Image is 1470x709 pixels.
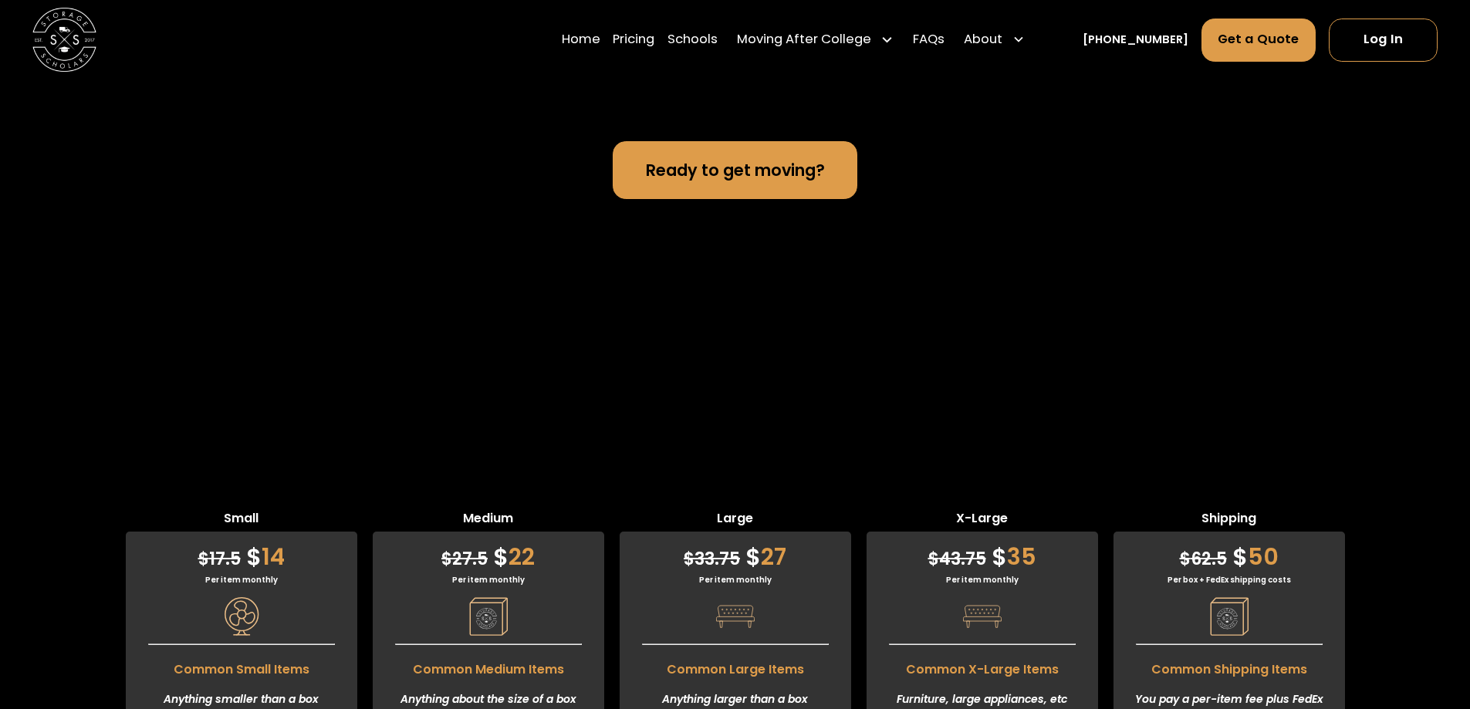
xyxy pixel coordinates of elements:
a: [PHONE_NUMBER] [1083,32,1188,49]
div: Moving After College [731,18,901,62]
a: Log In [1329,19,1438,62]
img: Storage Scholars main logo [32,8,96,72]
span: Shipping [1113,509,1345,532]
span: Common Small Items [126,653,357,679]
div: About [958,18,1032,62]
span: $ [246,540,262,573]
div: 35 [867,532,1098,574]
span: X-Large [867,509,1098,532]
div: 50 [1113,532,1345,574]
img: Pricing Category Icon [716,597,755,636]
span: Common Shipping Items [1113,653,1345,679]
span: 33.75 [684,547,740,571]
div: About [964,31,1002,50]
span: Common X-Large Items [867,653,1098,679]
span: $ [198,547,209,571]
span: Medium [373,509,604,532]
div: Moving After College [737,31,871,50]
div: Per item monthly [126,574,357,586]
img: Pricing Category Icon [222,597,261,636]
div: Per box + FedEx shipping costs [1113,574,1345,586]
span: $ [441,547,452,571]
span: 27.5 [441,547,488,571]
a: FAQs [913,18,945,62]
span: Large [620,509,851,532]
a: Get a Quote [1201,19,1316,62]
span: $ [992,540,1007,573]
span: 17.5 [198,547,241,571]
span: Small [126,509,357,532]
span: $ [745,540,761,573]
span: Common Large Items [620,653,851,679]
a: Pricing [613,18,654,62]
div: 14 [126,532,357,574]
span: $ [1180,547,1191,571]
a: Home [562,18,600,62]
img: Pricing Category Icon [469,597,508,636]
div: 27 [620,532,851,574]
div: 22 [373,532,604,574]
div: Per item monthly [867,574,1098,586]
span: $ [684,547,694,571]
span: Common Medium Items [373,653,604,679]
span: $ [928,547,939,571]
span: 62.5 [1180,547,1227,571]
img: Pricing Category Icon [1210,597,1249,636]
span: $ [1232,540,1248,573]
span: 43.75 [928,547,986,571]
a: Schools [667,18,718,62]
div: Per item monthly [620,574,851,586]
a: Ready to get moving? [613,141,857,199]
img: Pricing Category Icon [963,597,1002,636]
div: Per item monthly [373,574,604,586]
span: $ [493,540,509,573]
